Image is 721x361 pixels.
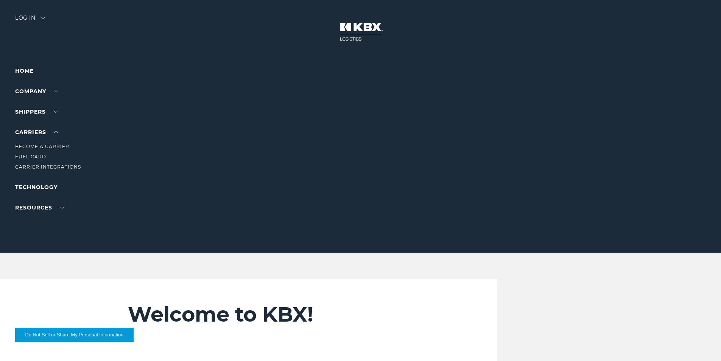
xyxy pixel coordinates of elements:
[332,15,389,48] img: kbx logo
[15,154,46,159] a: Fuel Card
[15,184,58,191] a: Technology
[15,108,58,115] a: SHIPPERS
[15,144,69,149] a: Become a Carrier
[15,204,64,211] a: RESOURCES
[15,88,58,95] a: Company
[15,67,34,74] a: Home
[128,302,452,327] h2: Welcome to KBX!
[15,129,58,136] a: Carriers
[15,328,134,342] button: Do Not Sell or Share My Personal Information
[41,17,45,19] img: arrow
[15,164,81,170] a: Carrier Integrations
[15,15,45,26] div: Log in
